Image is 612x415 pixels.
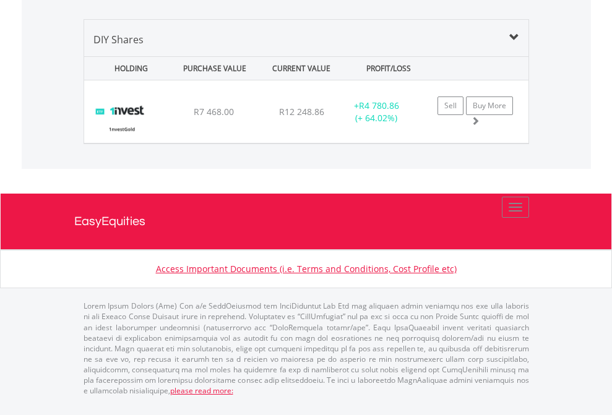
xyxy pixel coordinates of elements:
div: PROFIT/LOSS [347,57,431,80]
div: PURCHASE VALUE [173,57,257,80]
span: R7 468.00 [194,106,234,118]
span: DIY Shares [93,33,144,46]
a: Buy More [466,96,513,115]
div: CURRENT VALUE [259,57,343,80]
span: R4 780.86 [359,100,399,111]
span: R12 248.86 [279,106,324,118]
a: Access Important Documents (i.e. Terms and Conditions, Cost Profile etc) [156,263,457,275]
a: EasyEquities [74,194,538,249]
a: please read more: [170,385,233,396]
div: HOLDING [85,57,170,80]
a: Sell [437,96,463,115]
div: + (+ 64.02%) [338,100,415,124]
img: EQU.ZA.ETFGLD.png [90,96,153,140]
p: Lorem Ipsum Dolors (Ame) Con a/e SeddOeiusmod tem InciDiduntut Lab Etd mag aliquaen admin veniamq... [84,301,529,396]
